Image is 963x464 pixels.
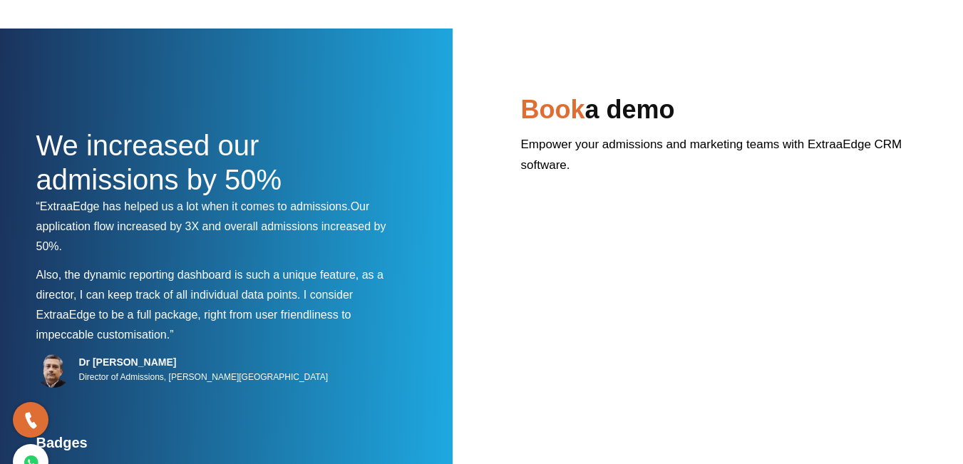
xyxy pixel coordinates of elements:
[36,130,282,195] span: We increased our admissions by 50%
[36,200,351,212] span: “ExtraaEdge has helped us a lot when it comes to admissions.
[79,356,329,368] h5: Dr [PERSON_NAME]
[36,269,383,301] span: Also, the dynamic reporting dashboard is such a unique feature, as a director, I can keep track o...
[36,200,386,252] span: Our application flow increased by 3X and overall admissions increased by 50%.
[36,289,354,341] span: I consider ExtraaEdge to be a full package, right from user friendliness to impeccable customisat...
[36,434,400,460] h4: Badges
[521,93,927,134] h2: a demo
[79,368,329,386] p: Director of Admissions, [PERSON_NAME][GEOGRAPHIC_DATA]
[521,95,585,124] span: Book
[521,134,927,186] p: Empower your admissions and marketing teams with ExtraaEdge CRM software.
